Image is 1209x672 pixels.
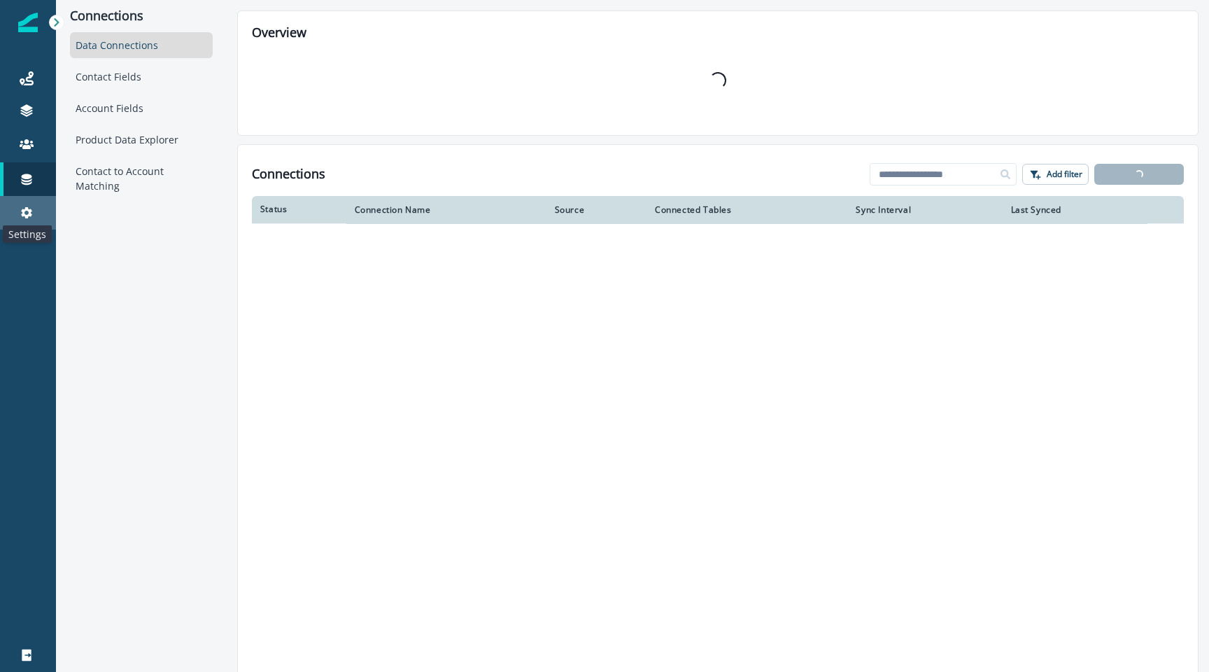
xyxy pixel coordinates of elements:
[1022,164,1089,185] button: Add filter
[70,127,213,153] div: Product Data Explorer
[70,64,213,90] div: Contact Fields
[18,13,38,32] img: Inflection
[252,167,325,182] h1: Connections
[70,32,213,58] div: Data Connections
[70,158,213,199] div: Contact to Account Matching
[555,204,638,216] div: Source
[70,95,213,121] div: Account Fields
[655,204,839,216] div: Connected Tables
[856,204,994,216] div: Sync Interval
[70,8,213,24] p: Connections
[1047,169,1082,179] p: Add filter
[260,204,338,215] div: Status
[355,204,538,216] div: Connection Name
[252,25,1184,41] h2: Overview
[1011,204,1140,216] div: Last Synced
